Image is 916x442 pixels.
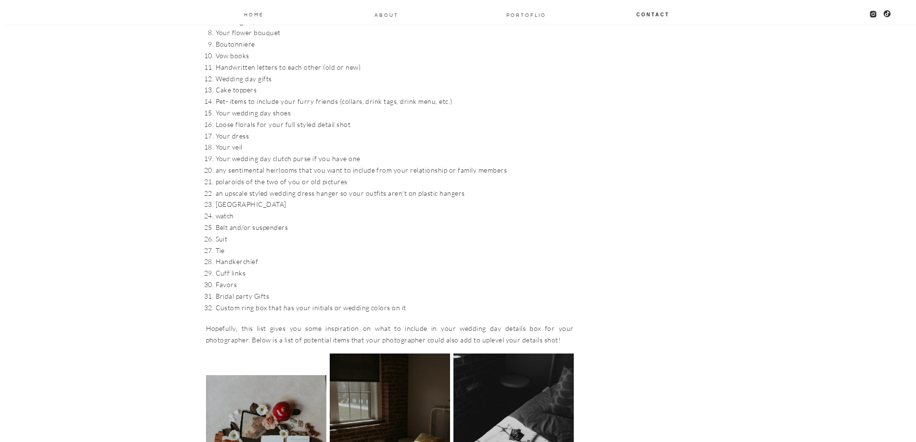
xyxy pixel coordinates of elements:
li: Your dress [216,130,574,142]
li: Cake toppers [216,84,574,96]
a: Home [244,10,265,18]
li: any sentimental heirlooms that you want to include from your relationship or family members [216,164,574,176]
li: Suit [216,233,574,245]
li: Boutonniere [216,38,574,50]
li: Your wedding day clutch purse if you have one [216,153,574,164]
li: [GEOGRAPHIC_DATA] [216,199,574,210]
li: Cuff links [216,267,574,279]
li: Loose florals for your full styled detail shot [216,119,574,130]
li: Pet- items to include your furry friends (collars, drink tags, drink menu, etc.) [216,96,574,107]
li: Your veil [216,141,574,153]
li: Handwritten letters to each other (old or new) [216,62,574,73]
li: Your flower bouquet [216,27,574,38]
a: Contact [636,10,671,18]
li: an upscale styled wedding dress hanger so your outfits aren’t on plastic hangers [216,188,574,199]
li: Tie [216,245,574,256]
a: PORTOFLIO [503,11,550,18]
li: Bridal party Gifts [216,290,574,302]
li: Wedding day gifts [216,73,574,85]
li: Favors [216,279,574,290]
li: polaroids of the two of you or old pictures [216,176,574,188]
li: Your wedding day shoes [216,107,574,119]
a: About [374,11,399,18]
li: Custom ring box that has your initials or wedding colors on it [216,302,574,314]
li: Handkerchief [216,256,574,267]
li: Belt and/or suspenders [216,222,574,233]
li: Vow books [216,50,574,62]
li: watch [216,210,574,222]
p: Hopefully, this list gives you some inspiration on what to include in your wedding day details bo... [206,323,574,346]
